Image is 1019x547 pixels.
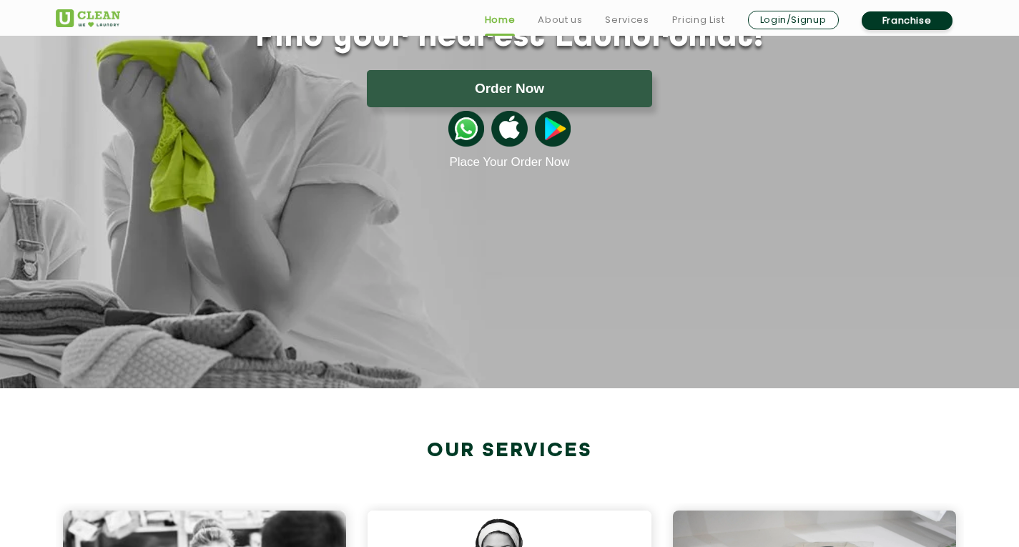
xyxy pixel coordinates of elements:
a: About us [538,11,582,29]
h1: Find your nearest Laundromat! [45,20,975,56]
a: Services [605,11,649,29]
a: Pricing List [672,11,725,29]
img: apple-icon.png [491,111,527,147]
img: playstoreicon.png [535,111,571,147]
img: whatsappicon.png [448,111,484,147]
a: Home [485,11,516,29]
img: UClean Laundry and Dry Cleaning [56,9,120,27]
a: Login/Signup [748,11,839,29]
a: Place Your Order Now [449,155,569,169]
a: Franchise [862,11,952,30]
h2: Our Services [56,439,964,463]
button: Order Now [367,70,652,107]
